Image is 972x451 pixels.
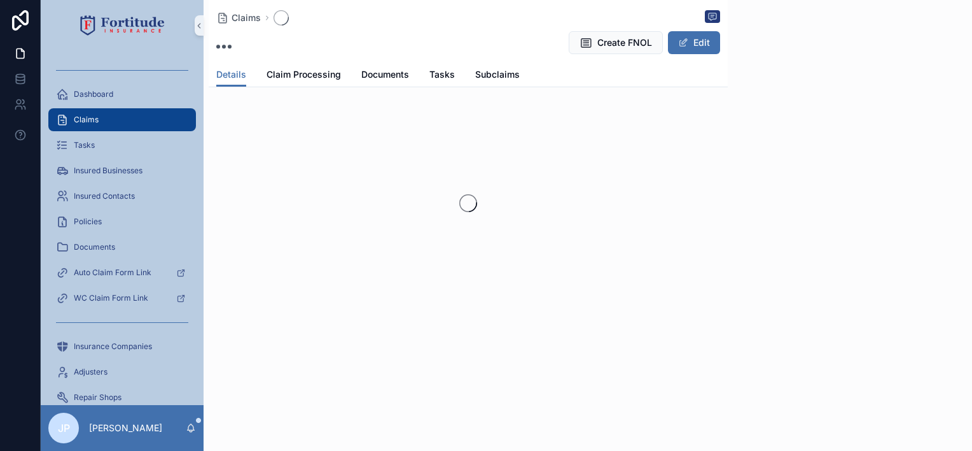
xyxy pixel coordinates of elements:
a: Insurance Companies [48,335,196,358]
span: Auto Claim Form Link [74,268,151,278]
span: Details [216,68,246,81]
span: JP [58,420,70,436]
a: Documents [48,236,196,259]
span: Repair Shops [74,392,121,403]
span: Create FNOL [597,36,652,49]
a: Dashboard [48,83,196,106]
button: Create FNOL [569,31,663,54]
span: Documents [361,68,409,81]
a: Auto Claim Form Link [48,261,196,284]
a: Claim Processing [267,63,341,89]
span: Insured Contacts [74,191,135,201]
span: Tasks [429,68,455,81]
a: Documents [361,63,409,89]
span: Subclaims [475,68,520,81]
a: Subclaims [475,63,520,89]
a: Tasks [429,63,455,89]
a: Tasks [48,134,196,157]
button: Edit [668,31,720,54]
a: Claims [216,11,261,24]
a: Insured Businesses [48,159,196,182]
span: Tasks [74,140,95,150]
a: Details [216,63,246,87]
span: Claims [232,11,261,24]
a: Repair Shops [48,386,196,409]
p: [PERSON_NAME] [89,422,162,434]
div: scrollable content [41,51,204,405]
a: Insured Contacts [48,185,196,208]
span: Documents [74,242,115,252]
a: Adjusters [48,361,196,383]
span: Adjusters [74,367,108,377]
span: Insured Businesses [74,166,142,176]
span: Claims [74,115,99,125]
span: Claim Processing [267,68,341,81]
img: App logo [80,15,165,36]
span: Policies [74,217,102,227]
a: Policies [48,210,196,233]
span: Dashboard [74,89,113,99]
a: WC Claim Form Link [48,287,196,310]
span: WC Claim Form Link [74,293,148,303]
a: Claims [48,108,196,131]
span: Insurance Companies [74,341,152,352]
